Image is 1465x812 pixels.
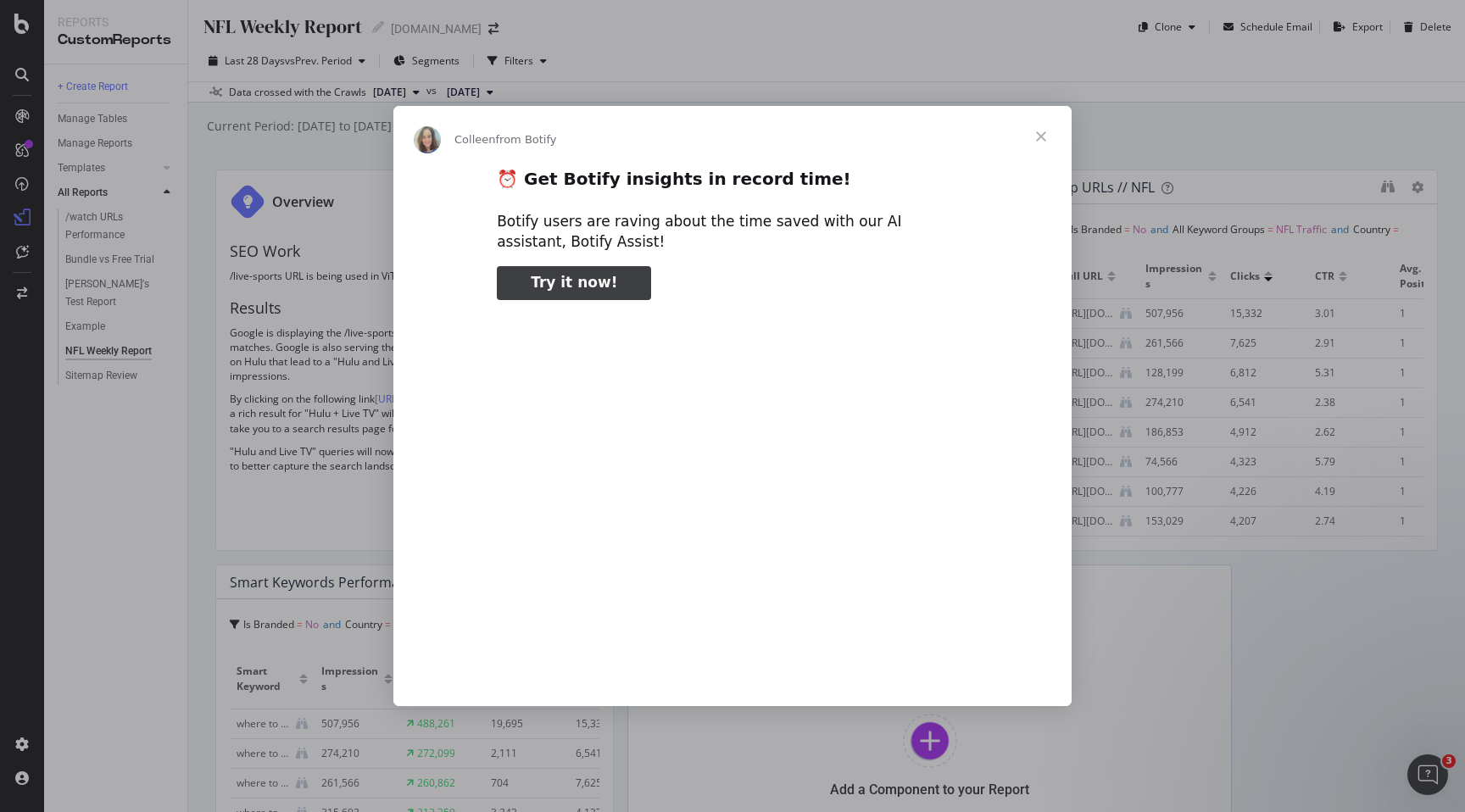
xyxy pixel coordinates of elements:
div: Botify users are raving about the time saved with our AI assistant, Botify Assist! [497,212,968,253]
span: Close [1011,106,1072,167]
img: Profile image for Colleen [414,126,441,153]
video: Play video [379,314,1086,668]
span: Try it now! [531,274,617,291]
a: Try it now! [497,266,651,300]
span: from Botify [496,133,557,146]
span: Colleen [454,133,496,146]
h2: ⏰ Get Botify insights in record time! [497,168,968,199]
